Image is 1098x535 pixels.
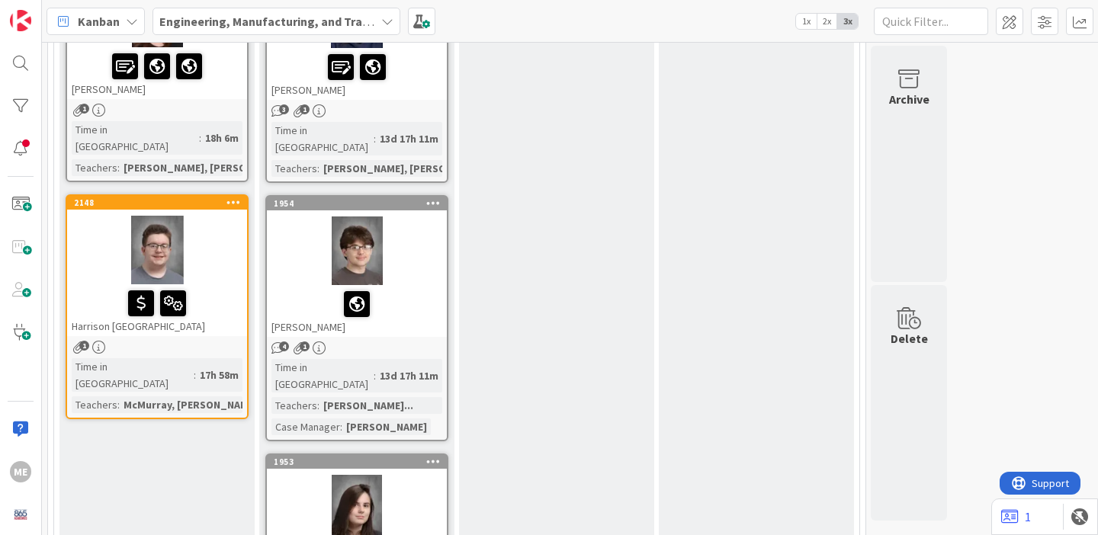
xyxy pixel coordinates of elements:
span: : [374,367,376,384]
span: Kanban [78,12,120,30]
span: 3x [837,14,858,29]
div: Archive [889,90,929,108]
span: : [374,130,376,147]
div: ME [10,461,31,482]
div: 1954 [267,197,447,210]
div: Delete [891,329,928,348]
div: [PERSON_NAME], [PERSON_NAME], We... [319,160,523,177]
a: 1 [1001,508,1031,526]
span: 1 [79,341,89,351]
a: 1954[PERSON_NAME]Time in [GEOGRAPHIC_DATA]:13d 17h 11mTeachers:[PERSON_NAME]...Case Manager:[PERS... [265,195,448,441]
span: : [117,396,120,413]
div: Harrison [GEOGRAPHIC_DATA] [67,284,247,336]
div: Teachers [271,397,317,414]
div: Time in [GEOGRAPHIC_DATA] [271,122,374,155]
div: 13d 17h 11m [376,130,442,147]
div: [PERSON_NAME] [267,48,447,100]
div: McMurray, [PERSON_NAME], L... [120,396,281,413]
div: [PERSON_NAME]... [319,397,417,414]
span: : [317,160,319,177]
div: 18h 6m [201,130,242,146]
img: Visit kanbanzone.com [10,10,31,31]
div: 17h 58m [196,367,242,383]
div: [PERSON_NAME] [342,418,431,435]
div: Time in [GEOGRAPHIC_DATA] [72,358,194,392]
img: avatar [10,504,31,525]
span: 2x [817,14,837,29]
div: [PERSON_NAME] [267,285,447,337]
input: Quick Filter... [874,8,988,35]
div: 1954 [274,198,447,209]
div: [PERSON_NAME] [67,47,247,99]
span: : [199,130,201,146]
span: 1 [300,104,310,114]
div: 2148 [67,196,247,210]
div: 1954[PERSON_NAME] [267,197,447,337]
div: Teachers [271,160,317,177]
div: Time in [GEOGRAPHIC_DATA] [72,121,199,155]
div: 1953 [274,457,447,467]
span: 4 [279,341,289,351]
div: 2148Harrison [GEOGRAPHIC_DATA] [67,196,247,336]
span: 1 [79,104,89,114]
span: : [317,397,319,414]
span: 1 [300,341,310,351]
span: Support [32,2,69,21]
div: Case Manager [271,418,340,435]
span: : [117,159,120,176]
div: Teachers [72,159,117,176]
span: 3 [279,104,289,114]
b: Engineering, Manufacturing, and Transportation [159,14,429,29]
div: Time in [GEOGRAPHIC_DATA] [271,359,374,392]
span: 1x [796,14,817,29]
div: Teachers [72,396,117,413]
span: : [194,367,196,383]
div: [PERSON_NAME], [PERSON_NAME]... [120,159,303,176]
div: 2148 [74,197,247,208]
div: 1953 [267,455,447,469]
a: 2148Harrison [GEOGRAPHIC_DATA]Time in [GEOGRAPHIC_DATA]:17h 58mTeachers:McMurray, [PERSON_NAME], ... [66,194,249,419]
div: 13d 17h 11m [376,367,442,384]
span: : [340,418,342,435]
